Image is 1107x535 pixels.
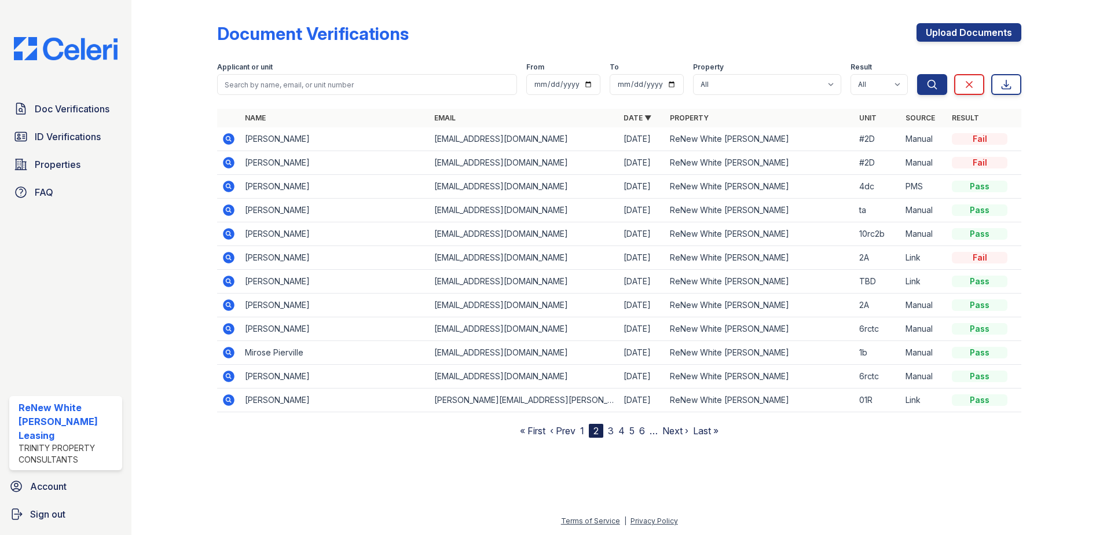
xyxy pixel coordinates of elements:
[240,341,430,365] td: Mirose Pierville
[639,425,645,437] a: 6
[245,113,266,122] a: Name
[665,175,855,199] td: ReNew White [PERSON_NAME]
[240,317,430,341] td: [PERSON_NAME]
[901,175,947,199] td: PMS
[35,130,101,144] span: ID Verifications
[901,270,947,294] td: Link
[430,127,619,151] td: [EMAIL_ADDRESS][DOMAIN_NAME]
[5,475,127,498] a: Account
[901,199,947,222] td: Manual
[952,394,1007,406] div: Pass
[650,424,658,438] span: …
[520,425,545,437] a: « First
[618,425,625,437] a: 4
[952,347,1007,358] div: Pass
[952,371,1007,382] div: Pass
[240,199,430,222] td: [PERSON_NAME]
[240,389,430,412] td: [PERSON_NAME]
[619,294,665,317] td: [DATE]
[240,151,430,175] td: [PERSON_NAME]
[665,222,855,246] td: ReNew White [PERSON_NAME]
[952,204,1007,216] div: Pass
[619,341,665,365] td: [DATE]
[859,113,877,122] a: Unit
[35,157,80,171] span: Properties
[9,125,122,148] a: ID Verifications
[619,270,665,294] td: [DATE]
[855,365,901,389] td: 6rctc
[624,113,651,122] a: Date ▼
[624,516,626,525] div: |
[430,199,619,222] td: [EMAIL_ADDRESS][DOMAIN_NAME]
[917,23,1021,42] a: Upload Documents
[240,222,430,246] td: [PERSON_NAME]
[430,151,619,175] td: [EMAIL_ADDRESS][DOMAIN_NAME]
[9,97,122,120] a: Doc Verifications
[240,365,430,389] td: [PERSON_NAME]
[855,222,901,246] td: 10rc2b
[430,175,619,199] td: [EMAIL_ADDRESS][DOMAIN_NAME]
[608,425,614,437] a: 3
[665,151,855,175] td: ReNew White [PERSON_NAME]
[906,113,935,122] a: Source
[855,294,901,317] td: 2A
[901,341,947,365] td: Manual
[855,317,901,341] td: 6rctc
[5,37,127,60] img: CE_Logo_Blue-a8612792a0a2168367f1c8372b55b34899dd931a85d93a1a3d3e32e68fde9ad4.png
[952,276,1007,287] div: Pass
[665,317,855,341] td: ReNew White [PERSON_NAME]
[901,127,947,151] td: Manual
[240,294,430,317] td: [PERSON_NAME]
[952,228,1007,240] div: Pass
[619,222,665,246] td: [DATE]
[855,175,901,199] td: 4dc
[619,389,665,412] td: [DATE]
[693,63,724,72] label: Property
[855,270,901,294] td: TBD
[430,389,619,412] td: [PERSON_NAME][EMAIL_ADDRESS][PERSON_NAME][DOMAIN_NAME]
[901,294,947,317] td: Manual
[665,199,855,222] td: ReNew White [PERSON_NAME]
[30,479,67,493] span: Account
[901,222,947,246] td: Manual
[665,127,855,151] td: ReNew White [PERSON_NAME]
[901,151,947,175] td: Manual
[619,365,665,389] td: [DATE]
[430,246,619,270] td: [EMAIL_ADDRESS][DOMAIN_NAME]
[430,341,619,365] td: [EMAIL_ADDRESS][DOMAIN_NAME]
[589,424,603,438] div: 2
[670,113,709,122] a: Property
[240,270,430,294] td: [PERSON_NAME]
[855,199,901,222] td: ta
[619,127,665,151] td: [DATE]
[901,246,947,270] td: Link
[665,246,855,270] td: ReNew White [PERSON_NAME]
[619,175,665,199] td: [DATE]
[217,63,273,72] label: Applicant or unit
[619,151,665,175] td: [DATE]
[952,181,1007,192] div: Pass
[30,507,65,521] span: Sign out
[901,389,947,412] td: Link
[952,299,1007,311] div: Pass
[430,222,619,246] td: [EMAIL_ADDRESS][DOMAIN_NAME]
[35,185,53,199] span: FAQ
[35,102,109,116] span: Doc Verifications
[9,181,122,204] a: FAQ
[855,389,901,412] td: 01R
[665,270,855,294] td: ReNew White [PERSON_NAME]
[240,127,430,151] td: [PERSON_NAME]
[851,63,872,72] label: Result
[629,425,635,437] a: 5
[619,317,665,341] td: [DATE]
[619,199,665,222] td: [DATE]
[619,246,665,270] td: [DATE]
[430,317,619,341] td: [EMAIL_ADDRESS][DOMAIN_NAME]
[855,246,901,270] td: 2A
[952,157,1007,168] div: Fail
[430,365,619,389] td: [EMAIL_ADDRESS][DOMAIN_NAME]
[19,442,118,466] div: Trinity Property Consultants
[855,341,901,365] td: 1b
[5,503,127,526] a: Sign out
[901,317,947,341] td: Manual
